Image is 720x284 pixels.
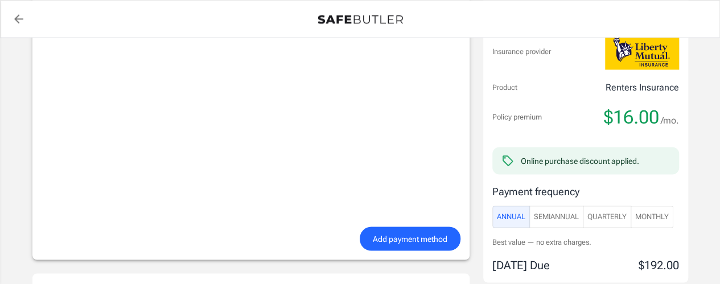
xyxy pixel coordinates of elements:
[583,205,631,228] button: Quarterly
[534,210,579,223] span: SemiAnnual
[492,205,530,228] button: Annual
[635,210,669,223] span: Monthly
[492,237,679,248] p: Best value — no extra charges.
[631,205,673,228] button: Monthly
[492,256,550,273] p: [DATE] Due
[492,82,517,93] p: Product
[318,15,403,24] img: Back to quotes
[587,210,627,223] span: Quarterly
[492,183,679,199] p: Payment frequency
[492,46,551,57] p: Insurance provider
[7,7,30,30] a: back to quotes
[605,34,679,69] img: Liberty Mutual
[373,232,447,246] span: Add payment method
[604,106,659,129] span: $16.00
[661,113,679,129] span: /mo.
[360,227,460,251] button: Add payment method
[639,256,679,273] p: $192.00
[529,205,583,228] button: SemiAnnual
[606,81,679,94] p: Renters Insurance
[521,155,639,166] div: Online purchase discount applied.
[492,112,542,123] p: Policy premium
[497,210,525,223] span: Annual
